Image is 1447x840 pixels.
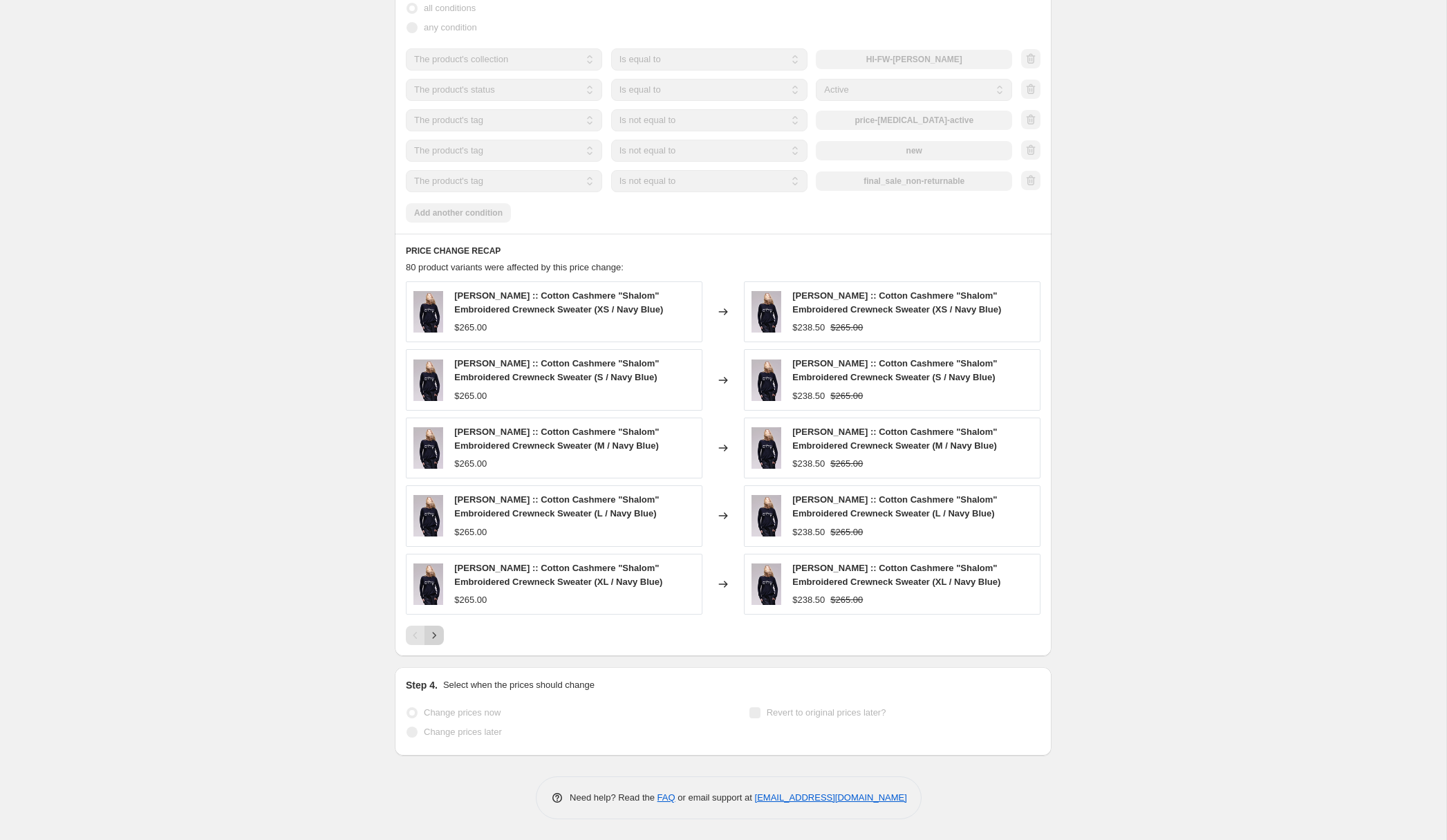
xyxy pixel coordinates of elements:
[792,494,997,519] span: [PERSON_NAME] :: Cotton Cashmere "Shalom" Embroidered Crewneck Sweater (L / Navy Blue)
[406,626,444,645] nav: Pagination
[751,291,781,333] img: IMG_0582_80x.png
[454,290,663,315] span: [PERSON_NAME] :: Cotton Cashmere "Shalom" Embroidered Crewneck Sweater (XS / Navy Blue)
[792,321,825,335] div: $238.50
[755,792,907,803] a: [EMAIL_ADDRESS][DOMAIN_NAME]
[792,389,825,403] div: $238.50
[413,495,443,536] img: IMG_0582_80x.png
[751,427,781,469] img: IMG_0582_80x.png
[406,262,624,272] span: 80 product variants were affected by this price change:
[657,792,675,803] a: FAQ
[792,593,825,607] div: $238.50
[424,22,477,32] span: any condition
[454,563,662,587] span: [PERSON_NAME] :: Cotton Cashmere "Shalom" Embroidered Crewneck Sweater (XL / Navy Blue)
[454,457,487,471] div: $265.00
[443,678,595,692] p: Select when the prices should change
[413,563,443,605] img: IMG_0582_80x.png
[424,626,444,645] button: Next
[454,389,487,403] div: $265.00
[424,707,501,718] span: Change prices now
[792,563,1000,587] span: [PERSON_NAME] :: Cotton Cashmere "Shalom" Embroidered Crewneck Sweater (XL / Navy Blue)
[830,389,863,403] strike: $265.00
[830,593,863,607] strike: $265.00
[454,525,487,539] div: $265.00
[454,593,487,607] div: $265.00
[675,792,755,803] span: or email support at
[751,563,781,605] img: IMG_0582_80x.png
[792,290,1001,315] span: [PERSON_NAME] :: Cotton Cashmere "Shalom" Embroidered Crewneck Sweater (XS / Navy Blue)
[830,457,863,471] strike: $265.00
[830,321,863,335] strike: $265.00
[406,678,438,692] h2: Step 4.
[413,360,443,401] img: IMG_0582_80x.png
[454,358,659,382] span: [PERSON_NAME] :: Cotton Cashmere "Shalom" Embroidered Crewneck Sweater (S / Navy Blue)
[751,360,781,401] img: IMG_0582_80x.png
[424,727,502,737] span: Change prices later
[792,457,825,471] div: $238.50
[454,494,659,519] span: [PERSON_NAME] :: Cotton Cashmere "Shalom" Embroidered Crewneck Sweater (L / Navy Blue)
[406,245,1040,256] h6: PRICE CHANGE RECAP
[792,525,825,539] div: $238.50
[792,358,997,382] span: [PERSON_NAME] :: Cotton Cashmere "Shalom" Embroidered Crewneck Sweater (S / Navy Blue)
[413,427,443,469] img: IMG_0582_80x.png
[454,321,487,335] div: $265.00
[424,3,476,13] span: all conditions
[792,427,997,451] span: [PERSON_NAME] :: Cotton Cashmere "Shalom" Embroidered Crewneck Sweater (M / Navy Blue)
[454,427,659,451] span: [PERSON_NAME] :: Cotton Cashmere "Shalom" Embroidered Crewneck Sweater (M / Navy Blue)
[570,792,657,803] span: Need help? Read the
[413,291,443,333] img: IMG_0582_80x.png
[751,495,781,536] img: IMG_0582_80x.png
[830,525,863,539] strike: $265.00
[767,707,886,718] span: Revert to original prices later?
